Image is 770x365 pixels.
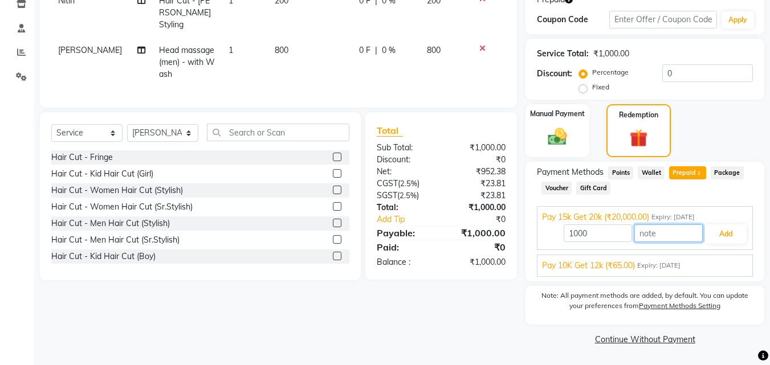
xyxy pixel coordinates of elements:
[400,179,417,188] span: 2.5%
[530,109,585,119] label: Manual Payment
[441,240,514,254] div: ₹0
[705,224,747,244] button: Add
[537,68,572,80] div: Discount:
[619,110,658,120] label: Redemption
[711,166,744,179] span: Package
[51,251,156,263] div: Hair Cut - Kid Hair Cut (Boy)
[441,178,514,190] div: ₹23.81
[564,224,632,242] input: Amount
[609,11,717,28] input: Enter Offer / Coupon Code
[608,166,633,179] span: Points
[542,126,573,147] img: _cash.svg
[696,170,702,177] span: 2
[639,301,720,311] label: Payment Methods Setting
[441,142,514,154] div: ₹1,000.00
[368,166,441,178] div: Net:
[375,44,377,56] span: |
[624,127,653,149] img: _gift.svg
[58,45,122,55] span: [PERSON_NAME]
[51,151,113,163] div: Hair Cut - Fringe
[368,226,441,240] div: Payable:
[159,45,215,79] span: Head massage (men) - with Wash
[207,124,349,141] input: Search or Scan
[377,178,398,188] span: CGST
[634,224,703,242] input: note
[576,182,610,195] span: Gift Card
[537,14,609,26] div: Coupon Code
[722,11,754,28] button: Apply
[368,142,441,154] div: Sub Total:
[441,226,514,240] div: ₹1,000.00
[637,261,681,270] span: Expiry: [DATE]
[377,125,403,137] span: Total
[368,214,453,225] a: Add Tip
[229,45,233,55] span: 1
[542,211,649,223] span: Pay 15k Get 20k (₹20,000.00)
[368,178,441,190] div: ( )
[592,82,609,92] label: Fixed
[638,166,665,179] span: Wallet
[528,334,762,346] a: Continue Without Payment
[592,67,629,77] label: Percentage
[537,290,753,315] label: Note: All payment methods are added, by default. You can update your preferences from
[454,214,515,225] div: ₹0
[368,202,441,214] div: Total:
[51,201,193,213] div: Hair Cut - Women Hair Cut (Sr.Stylish)
[377,190,397,200] span: SGST
[51,234,180,246] div: Hair Cut - Men Hair Cut (Sr.Stylish)
[400,191,417,200] span: 2.5%
[275,45,288,55] span: 800
[359,44,370,56] span: 0 F
[368,154,441,166] div: Discount:
[382,44,396,56] span: 0 %
[541,182,572,195] span: Voucher
[593,48,629,60] div: ₹1,000.00
[542,260,635,272] span: Pay 10K Get 12k (₹65.00)
[441,166,514,178] div: ₹952.38
[441,154,514,166] div: ₹0
[51,218,170,229] div: Hair Cut - Men Hair Cut (Stylish)
[441,190,514,202] div: ₹23.81
[368,190,441,202] div: ( )
[537,166,604,178] span: Payment Methods
[368,256,441,268] div: Balance :
[651,212,695,222] span: Expiry: [DATE]
[51,168,153,180] div: Hair Cut - Kid Hair Cut (Girl)
[427,45,441,55] span: 800
[51,184,183,196] div: Hair Cut - Women Hair Cut (Stylish)
[441,202,514,214] div: ₹1,000.00
[537,48,589,60] div: Service Total:
[669,166,706,179] span: Prepaid
[368,240,441,254] div: Paid:
[441,256,514,268] div: ₹1,000.00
